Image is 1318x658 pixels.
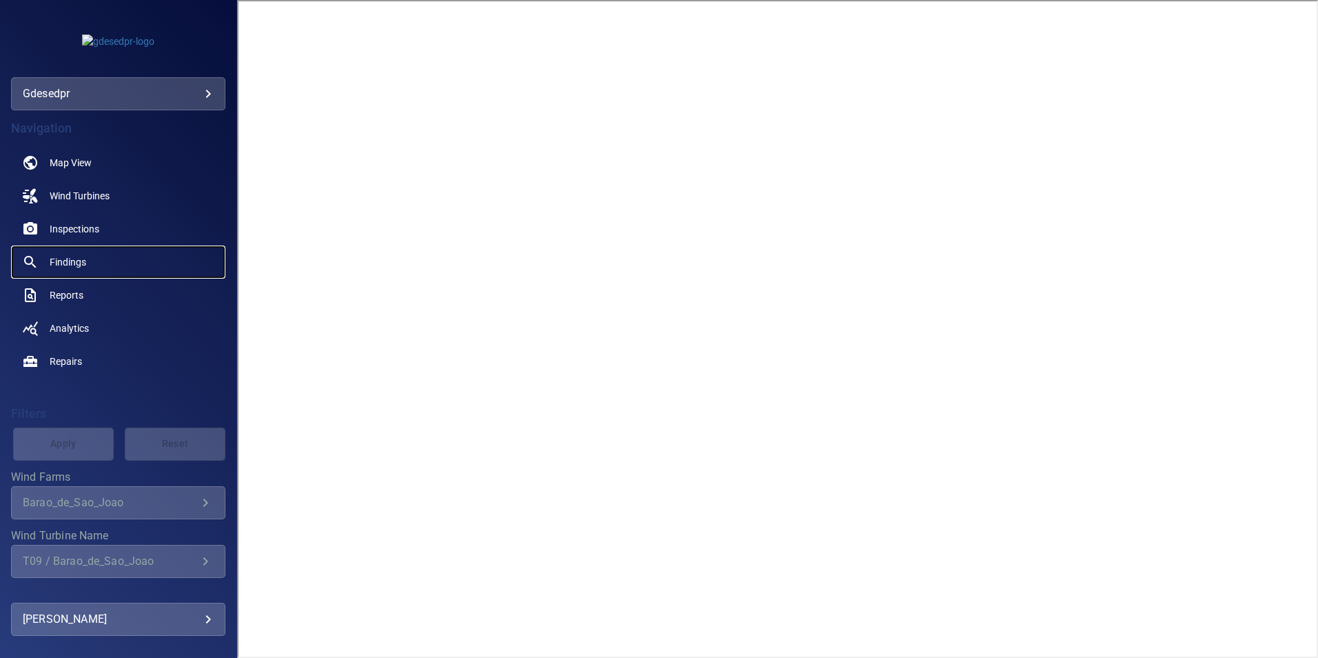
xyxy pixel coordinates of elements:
[23,555,197,568] div: T09 / Barao_de_Sao_Joao
[23,496,197,509] div: Barao_de_Sao_Joao
[11,545,225,578] div: Wind Turbine Name
[23,83,214,105] div: gdesedpr
[11,486,225,519] div: Wind Farms
[11,407,225,421] h4: Filters
[50,355,82,368] span: Repairs
[50,288,83,302] span: Reports
[11,77,225,110] div: gdesedpr
[50,156,92,170] span: Map View
[11,472,225,483] label: Wind Farms
[11,121,225,135] h4: Navigation
[11,530,225,541] label: Wind Turbine Name
[50,321,89,335] span: Analytics
[11,345,225,378] a: repairs noActive
[11,279,225,312] a: reports noActive
[50,255,86,269] span: Findings
[11,312,225,345] a: analytics noActive
[50,222,99,236] span: Inspections
[82,34,154,48] img: gdesedpr-logo
[50,189,110,203] span: Wind Turbines
[11,146,225,179] a: map noActive
[11,179,225,212] a: windturbines noActive
[11,212,225,246] a: inspections noActive
[23,608,214,630] div: [PERSON_NAME]
[11,246,225,279] a: findings noActive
